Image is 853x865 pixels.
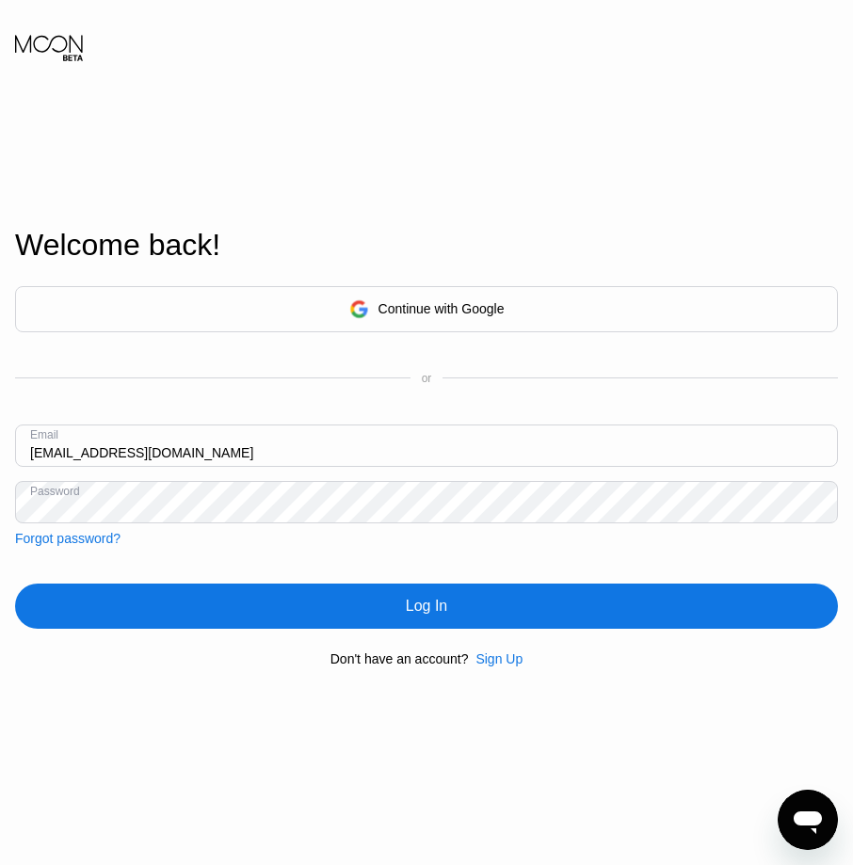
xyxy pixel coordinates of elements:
[30,485,80,498] div: Password
[422,372,432,385] div: or
[30,428,58,441] div: Email
[778,790,838,850] iframe: Button to launch messaging window
[15,286,838,332] div: Continue with Google
[475,651,523,666] div: Sign Up
[15,531,121,546] div: Forgot password?
[468,651,523,666] div: Sign Up
[330,651,469,666] div: Don't have an account?
[15,228,838,263] div: Welcome back!
[378,301,505,316] div: Continue with Google
[15,584,838,629] div: Log In
[406,597,447,616] div: Log In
